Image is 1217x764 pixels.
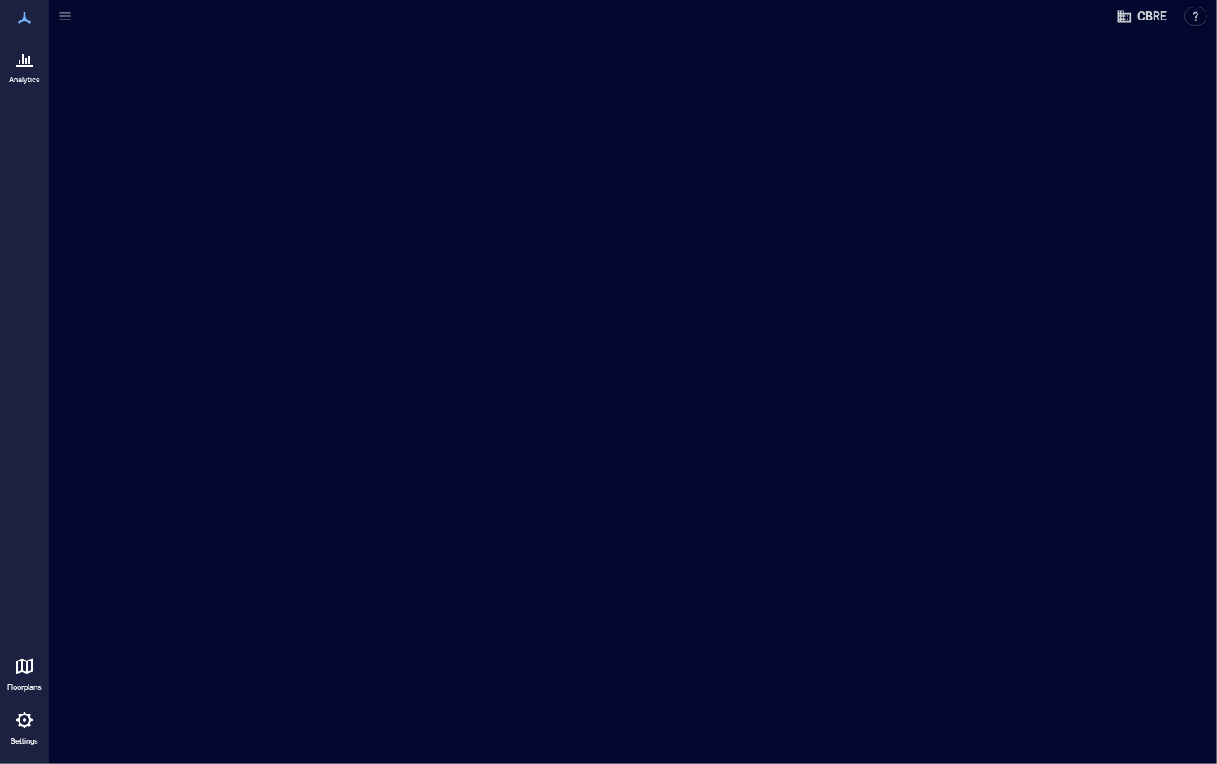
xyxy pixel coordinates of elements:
[11,736,38,746] p: Settings
[5,700,44,751] a: Settings
[1111,3,1171,29] button: CBRE
[9,75,40,85] p: Analytics
[4,39,45,90] a: Analytics
[1137,8,1167,24] span: CBRE
[7,683,42,692] p: Floorplans
[2,647,46,697] a: Floorplans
